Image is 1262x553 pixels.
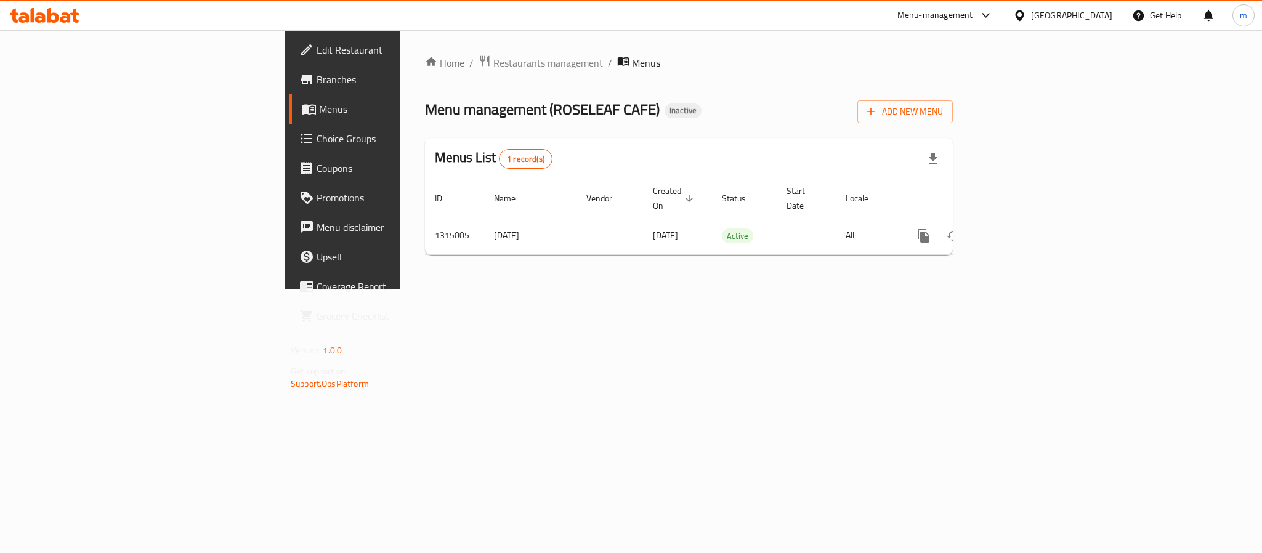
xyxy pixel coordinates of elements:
[897,8,973,23] div: Menu-management
[289,124,495,153] a: Choice Groups
[317,161,485,176] span: Coupons
[289,272,495,301] a: Coverage Report
[1031,9,1112,22] div: [GEOGRAPHIC_DATA]
[867,104,943,119] span: Add New Menu
[289,242,495,272] a: Upsell
[484,217,576,254] td: [DATE]
[632,55,660,70] span: Menus
[435,148,552,169] h2: Menus List
[317,279,485,294] span: Coverage Report
[493,55,603,70] span: Restaurants management
[836,217,899,254] td: All
[665,105,702,116] span: Inactive
[289,212,495,242] a: Menu disclaimer
[586,191,628,206] span: Vendor
[319,102,485,116] span: Menus
[289,94,495,124] a: Menus
[722,229,753,243] span: Active
[435,191,458,206] span: ID
[317,249,485,264] span: Upsell
[291,363,347,379] span: Get support on:
[317,131,485,146] span: Choice Groups
[777,217,836,254] td: -
[909,221,939,251] button: more
[289,301,495,331] a: Grocery Checklist
[317,42,485,57] span: Edit Restaurant
[653,184,697,213] span: Created On
[289,65,495,94] a: Branches
[425,180,1037,255] table: enhanced table
[608,55,612,70] li: /
[857,100,953,123] button: Add New Menu
[939,221,968,251] button: Change Status
[846,191,884,206] span: Locale
[317,190,485,205] span: Promotions
[665,103,702,118] div: Inactive
[499,149,552,169] div: Total records count
[425,95,660,123] span: Menu management ( ROSELEAF CAFE )
[899,180,1037,217] th: Actions
[722,191,762,206] span: Status
[289,183,495,212] a: Promotions
[291,376,369,392] a: Support.OpsPlatform
[494,191,532,206] span: Name
[722,228,753,243] div: Active
[289,35,495,65] a: Edit Restaurant
[289,153,495,183] a: Coupons
[653,227,678,243] span: [DATE]
[425,55,953,71] nav: breadcrumb
[317,72,485,87] span: Branches
[918,144,948,174] div: Export file
[500,153,552,165] span: 1 record(s)
[479,55,603,71] a: Restaurants management
[317,309,485,323] span: Grocery Checklist
[787,184,821,213] span: Start Date
[291,342,321,358] span: Version:
[317,220,485,235] span: Menu disclaimer
[1240,9,1247,22] span: m
[323,342,342,358] span: 1.0.0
